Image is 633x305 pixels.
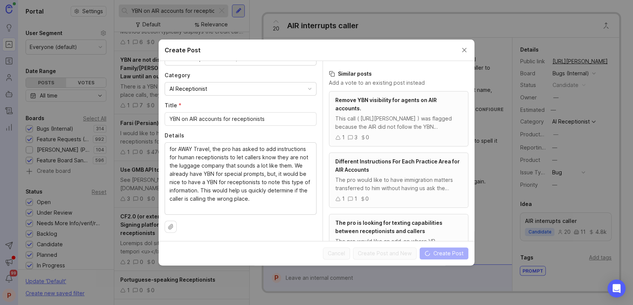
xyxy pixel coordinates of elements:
div: 1 [342,195,345,203]
label: Category [165,72,316,79]
a: The pro is looking for texting capabilities between receptionists and callersThe pro would like a... [329,214,468,269]
textarea: for AWAY Travel, the pro has asked to add instructions for human receptionists to let callers kno... [170,145,312,211]
div: 1 [342,133,345,142]
h3: Similar posts [329,70,468,78]
button: Upload file [165,221,177,233]
span: Remove YBN visibility for agents on AIR accounts. [335,97,437,111]
span: Different Instructions For Each Practice Area for AIR Accounts [335,158,460,173]
div: The pro would like an add-on where VR receptionists are actually able to have text conversations ... [335,237,462,254]
div: 1 [354,195,357,203]
div: 0 [365,195,369,203]
span: The pro is looking for texting capabilities between receptionists and callers [335,220,442,234]
div: 0 [366,133,369,142]
a: Remove YBN visibility for agents on AIR accounts.This call ( [URL][PERSON_NAME] ) was flagged bec... [329,91,468,146]
button: Close create post modal [460,46,468,54]
div: Open Intercom Messenger [607,279,625,297]
label: Details [165,132,316,139]
input: Short, descriptive title [170,115,312,123]
div: This call ( [URL][PERSON_NAME] ) was flagged because the AIR did not follow the YBN instructions,... [335,114,462,131]
div: AI Receptionist [170,85,207,93]
div: 3 [354,133,357,142]
span: Title (required) [165,102,182,108]
p: Add a vote to an existing post instead [329,79,468,87]
div: The pro would like to have immigration matters transferred to him without having us ask the quest... [335,176,462,192]
a: Different Instructions For Each Practice Area for AIR AccountsThe pro would like to have immigrat... [329,152,468,208]
h2: Create Post [165,46,201,55]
